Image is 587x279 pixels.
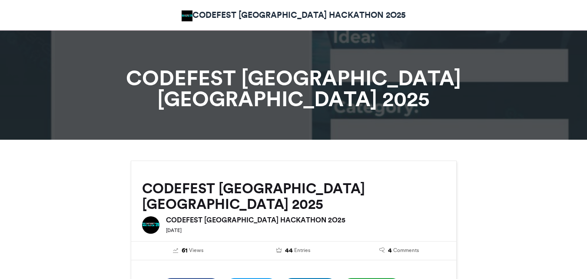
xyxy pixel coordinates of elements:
[353,246,445,255] a: 4 Comments
[142,181,445,212] h2: CODEFEST [GEOGRAPHIC_DATA] [GEOGRAPHIC_DATA] 2025
[53,67,535,109] h1: CODEFEST [GEOGRAPHIC_DATA] [GEOGRAPHIC_DATA] 2025
[189,246,203,254] span: Views
[166,216,445,223] h6: CODEFEST [GEOGRAPHIC_DATA] HACKATHON 2O25
[285,246,293,255] span: 44
[393,246,419,254] span: Comments
[182,9,406,21] a: CODEFEST [GEOGRAPHIC_DATA] HACKATHON 2O25
[182,246,188,255] span: 61
[142,246,235,255] a: 61 Views
[142,216,159,234] img: CODEFEST NIGERIA HACKATHON 2O25
[182,10,192,21] img: CODEFEST NIGERIA HACKATHON 2025
[166,227,182,233] small: [DATE]
[294,246,310,254] span: Entries
[247,246,340,255] a: 44 Entries
[388,246,392,255] span: 4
